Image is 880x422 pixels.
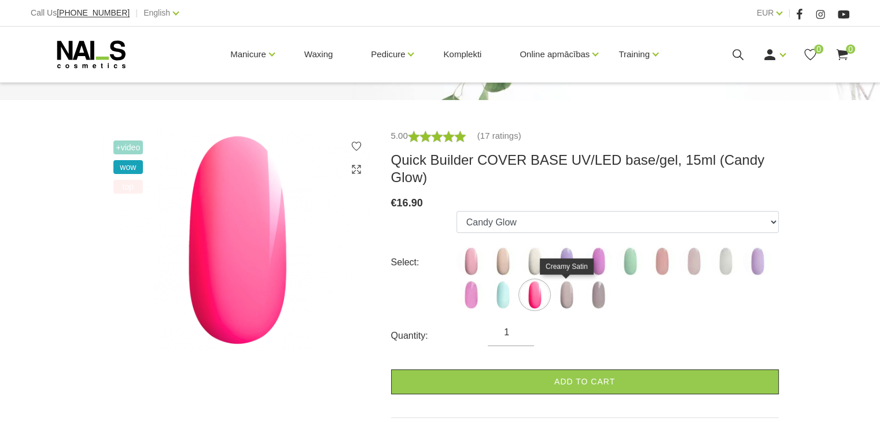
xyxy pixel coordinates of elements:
span: 5.00 [391,131,408,140]
h3: Quick Builder COVER BASE UV/LED base/gel, 15ml (Candy Glow) [391,151,779,186]
span: [PHONE_NUMBER] [57,8,130,17]
div: Quantity: [391,327,488,345]
span: top [113,180,143,194]
div: Select: [391,253,456,272]
img: ... [616,247,645,276]
span: +Video [113,140,143,154]
div: Call Us [31,6,130,20]
span: wow [113,160,143,174]
span: € [391,197,397,209]
img: ... [520,247,549,276]
img: ... [488,247,517,276]
a: Waxing [295,27,342,82]
img: ... [456,247,485,276]
a: Komplekti [434,27,491,82]
img: ... [647,247,676,276]
span: | [135,6,138,20]
a: EUR [757,6,774,20]
a: Online apmācības [520,31,590,77]
img: ... [743,247,772,276]
img: ... [520,280,549,309]
span: 0 [846,45,855,54]
a: 0 [803,47,818,62]
img: ... [456,280,485,309]
a: Manicure [230,31,266,77]
span: 0 [814,45,823,54]
img: ... [552,280,581,309]
a: (17 ratings) [477,129,521,143]
a: Pedicure [371,31,405,77]
img: ... [679,247,708,276]
a: [PHONE_NUMBER] [57,9,130,17]
a: 0 [835,47,849,62]
img: ... [552,247,581,276]
a: English [143,6,170,20]
img: Quick Builder COVER BASE UV/LED base/gel, 15ml [102,129,374,351]
a: Training [618,31,650,77]
span: 16.90 [397,197,423,209]
span: | [788,6,790,20]
img: ... [488,280,517,309]
img: ... [584,280,613,309]
img: ... [711,247,740,276]
img: ... [584,247,613,276]
a: Add to cart [391,369,779,394]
